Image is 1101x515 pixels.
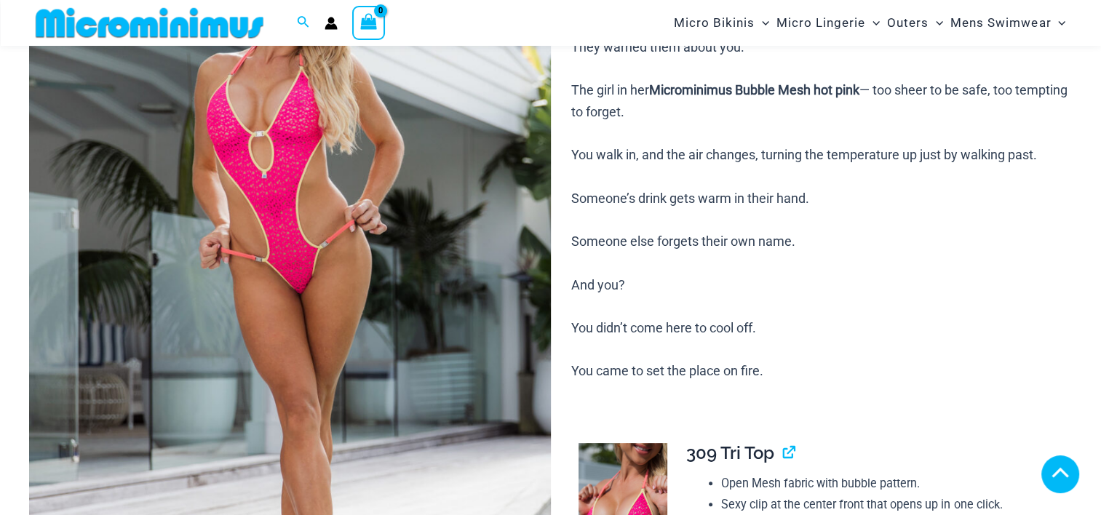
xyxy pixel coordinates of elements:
[865,4,880,41] span: Menu Toggle
[887,4,929,41] span: Outers
[755,4,769,41] span: Menu Toggle
[668,2,1072,44] nav: Site Navigation
[883,4,947,41] a: OutersMenu ToggleMenu Toggle
[297,14,310,32] a: Search icon link
[721,473,1060,495] li: Open Mesh fabric with bubble pattern.
[929,4,943,41] span: Menu Toggle
[776,4,865,41] span: Micro Lingerie
[773,4,883,41] a: Micro LingerieMenu ToggleMenu Toggle
[947,4,1069,41] a: Mens SwimwearMenu ToggleMenu Toggle
[325,17,338,30] a: Account icon link
[670,4,773,41] a: Micro BikinisMenu ToggleMenu Toggle
[686,442,774,463] span: 309 Tri Top
[1051,4,1065,41] span: Menu Toggle
[30,7,269,39] img: MM SHOP LOGO FLAT
[571,36,1072,382] p: They warned them about you. The girl in her — too sheer to be safe, too tempting to forget. You w...
[649,82,859,97] b: Microminimus Bubble Mesh hot pink
[950,4,1051,41] span: Mens Swimwear
[674,4,755,41] span: Micro Bikinis
[352,6,386,39] a: View Shopping Cart, empty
